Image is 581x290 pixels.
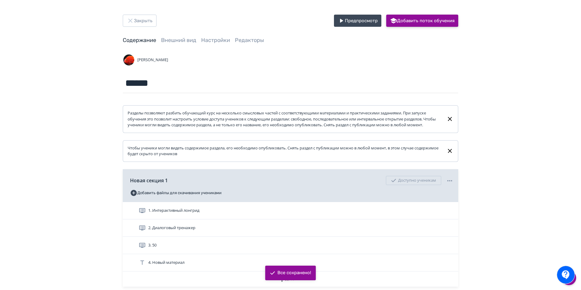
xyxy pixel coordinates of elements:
img: Avatar [123,54,135,66]
span: 1. Интерактивный лонгрид [148,208,199,214]
button: Добавить файлы для скачивания учениками [130,188,222,198]
div: 1. Интерактивный лонгрид [123,202,458,219]
div: Чтобы ученики могли видеть содержимое раздела, его необходимо опубликовать. Снять раздел с публик... [128,145,442,157]
button: Закрыть [123,15,156,27]
button: Добавить [123,271,458,287]
span: 2. Диалоговый тренажер [148,225,195,231]
div: Все сохранено! [277,270,311,276]
span: Новая секция 1 [130,177,168,184]
div: 4. Новый материал [123,254,458,271]
a: Редакторы [235,37,264,44]
span: 4. Новый материал [148,260,184,266]
div: Доступно ученикам [386,176,441,185]
a: Внешний вид [161,37,196,44]
span: 3. 50 [148,242,156,248]
div: 2. Диалоговый тренажер [123,219,458,237]
button: Добавить поток обучения [386,15,458,27]
div: Разделы позволяют разбить обучающий курс на несколько смысловых частей с соответствующими материа... [128,110,442,128]
button: Предпросмотр [334,15,381,27]
a: Настройки [201,37,230,44]
div: 3. 50 [123,237,458,254]
a: Содержание [123,37,156,44]
span: [PERSON_NAME] [137,57,168,63]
